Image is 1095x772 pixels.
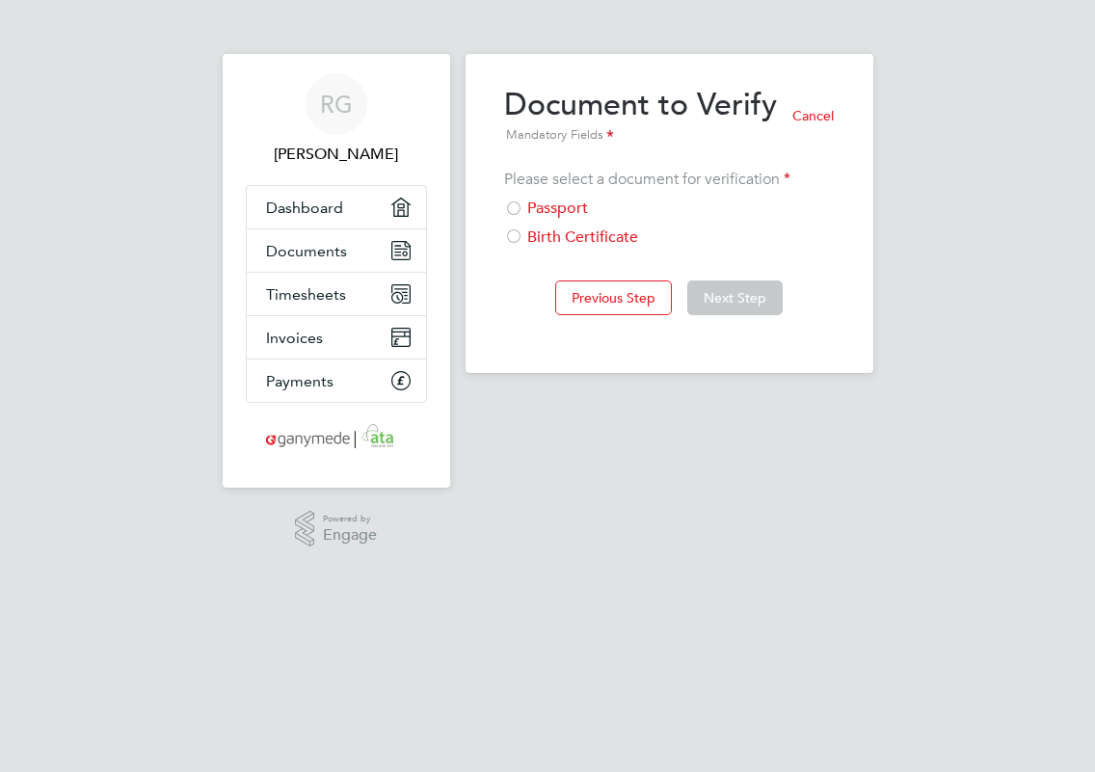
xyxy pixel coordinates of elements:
nav: Main navigation [223,54,450,488]
span: Documents [266,242,347,260]
span: Ross Glancy [246,143,427,166]
a: Payments [247,359,426,402]
button: Next Step [687,280,783,315]
a: RG[PERSON_NAME] [246,73,427,166]
a: Powered byEngage [295,511,377,547]
span: Powered by [323,511,377,527]
div: Mandatory Fields [504,125,777,146]
span: RG [320,92,353,117]
a: Dashboard [247,186,426,228]
h2: Document to Verify [504,85,777,146]
button: Previous Step [555,280,672,315]
button: Cancel [777,100,835,131]
a: Go to home page [246,422,427,453]
span: Payments [266,372,334,390]
span: Timesheets [266,285,346,304]
span: Invoices [266,329,323,347]
label: Please select a document for verification [504,170,790,189]
span: Engage [323,527,377,544]
a: Timesheets [247,273,426,315]
div: Passport [504,199,835,219]
a: Invoices [247,316,426,359]
img: ganymedesolutions-logo-retina.png [260,422,412,453]
div: Birth Certificate [504,227,835,248]
span: Dashboard [266,199,343,217]
a: Documents [247,229,426,272]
